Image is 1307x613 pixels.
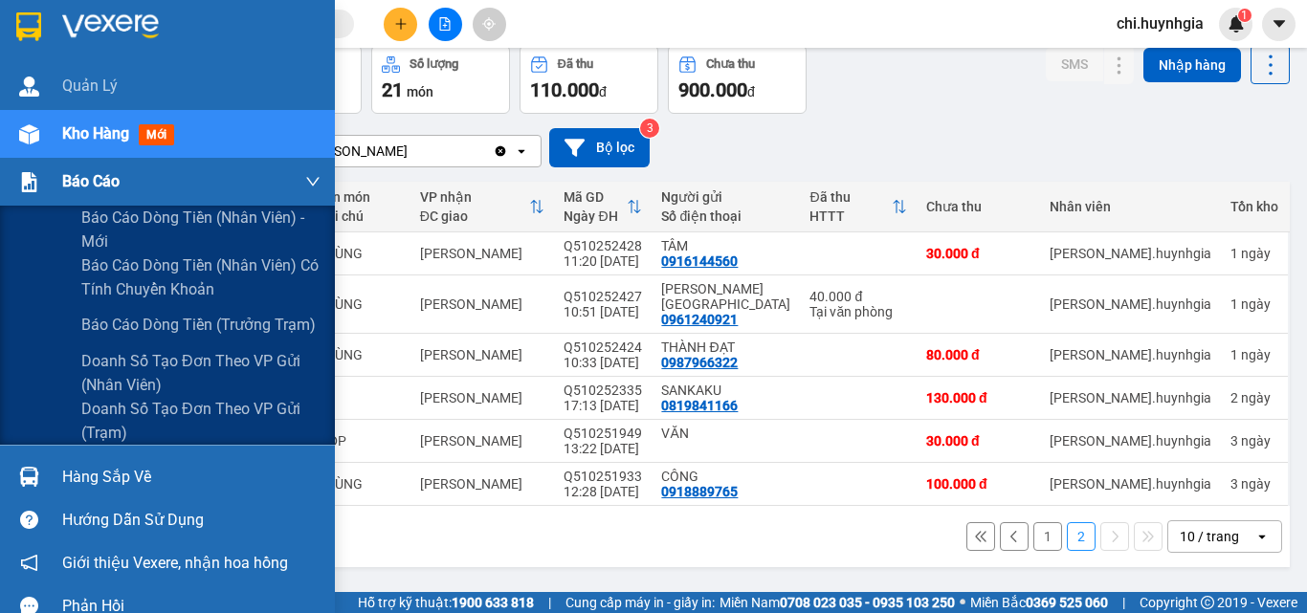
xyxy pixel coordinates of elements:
[1241,246,1271,261] span: ngày
[564,253,642,269] div: 11:20 [DATE]
[318,246,401,261] div: THÙNG
[1271,15,1288,33] span: caret-down
[668,45,807,114] button: Chưa thu900.000đ
[1201,596,1214,609] span: copyright
[661,469,790,484] div: CÔNG
[1122,592,1125,613] span: |
[420,433,545,449] div: [PERSON_NAME]
[661,253,738,269] div: 0916144560
[565,592,715,613] span: Cung cấp máy in - giấy in:
[62,74,118,98] span: Quản Lý
[1050,246,1211,261] div: nguyen.huynhgia
[1241,296,1271,312] span: ngày
[661,355,738,370] div: 0987966322
[410,142,411,161] input: Selected Ninh Hòa.
[514,143,529,159] svg: open
[1241,9,1248,22] span: 1
[809,289,907,304] div: 40.000 đ
[81,313,316,337] span: Báo cáo dòng tiền (trưởng trạm)
[926,199,1030,214] div: Chưa thu
[520,45,658,114] button: Đã thu110.000đ
[548,592,551,613] span: |
[62,169,120,193] span: Báo cáo
[1230,199,1278,214] div: Tồn kho
[661,189,790,205] div: Người gửi
[1050,390,1211,405] div: nguyen.huynhgia
[661,208,790,224] div: Số điện thoại
[420,296,545,312] div: [PERSON_NAME]
[549,128,650,167] button: Bộ lọc
[20,511,38,529] span: question-circle
[318,476,401,492] div: THÙNG
[960,599,965,606] span: ⚪️
[661,281,790,312] div: THUẬN GA
[809,208,892,224] div: HTTT
[20,554,38,572] span: notification
[19,467,39,487] img: warehouse-icon
[16,12,41,41] img: logo-vxr
[62,124,129,142] span: Kho hàng
[1050,347,1211,362] div: nguyen.huynhgia
[661,312,738,327] div: 0961240921
[81,397,321,445] span: Doanh số tạo đơn theo VP gửi (trạm)
[1238,9,1252,22] sup: 1
[420,476,545,492] div: [PERSON_NAME]
[1067,522,1096,551] button: 2
[564,383,642,398] div: Q510252335
[420,390,545,405] div: [PERSON_NAME]
[1230,347,1278,362] div: 1
[564,208,627,224] div: Ngày ĐH
[1230,246,1278,261] div: 1
[318,189,401,205] div: Tên món
[564,469,642,484] div: Q510251933
[926,246,1030,261] div: 30.000 đ
[564,355,642,370] div: 10:33 [DATE]
[420,208,530,224] div: ĐC giao
[305,174,321,189] span: down
[1230,390,1278,405] div: 2
[81,253,321,301] span: Báo cáo dòng tiền (nhân viên) có tính chuyển khoản
[482,17,496,31] span: aim
[19,124,39,144] img: warehouse-icon
[1180,527,1239,546] div: 10 / trang
[661,426,790,441] div: VĂN
[81,349,321,397] span: Doanh số tạo đơn theo VP gửi (nhân viên)
[1050,433,1211,449] div: nguyen.huynhgia
[1050,199,1211,214] div: Nhân viên
[420,189,530,205] div: VP nhận
[318,347,401,362] div: THÙNG
[780,595,955,610] strong: 0708 023 035 - 0935 103 250
[1033,522,1062,551] button: 1
[1143,48,1241,82] button: Nhập hàng
[384,8,417,41] button: plus
[420,347,545,362] div: [PERSON_NAME]
[564,484,642,499] div: 12:28 [DATE]
[1241,347,1271,362] span: ngày
[1230,433,1278,449] div: 3
[926,433,1030,449] div: 30.000 đ
[493,143,508,159] svg: Clear value
[318,390,401,405] div: BÓ
[305,142,408,161] div: [PERSON_NAME]
[1228,15,1245,33] img: icon-new-feature
[800,182,917,232] th: Toggle SortBy
[1241,476,1271,492] span: ngày
[599,84,607,99] span: đ
[564,289,642,304] div: Q510252427
[1046,47,1103,81] button: SMS
[429,8,462,41] button: file-add
[19,172,39,192] img: solution-icon
[452,595,534,610] strong: 1900 633 818
[318,208,401,224] div: Ghi chú
[661,339,790,355] div: THÀNH ĐẠT
[1050,296,1211,312] div: nguyen.huynhgia
[926,476,1030,492] div: 100.000 đ
[661,398,738,413] div: 0819841166
[318,296,401,312] div: THÙNG
[407,84,433,99] span: món
[970,592,1108,613] span: Miền Bắc
[1230,296,1278,312] div: 1
[747,84,755,99] span: đ
[473,8,506,41] button: aim
[318,433,401,449] div: HỘP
